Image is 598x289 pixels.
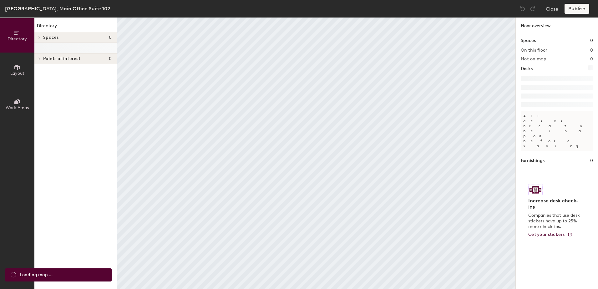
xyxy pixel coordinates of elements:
[10,71,24,76] span: Layout
[8,36,27,42] span: Directory
[528,185,543,195] img: Sticker logo
[521,37,536,44] h1: Spaces
[43,35,59,40] span: Spaces
[20,271,53,278] span: Loading map ...
[528,232,565,237] span: Get your stickers
[109,56,112,61] span: 0
[34,23,117,32] h1: Directory
[590,57,593,62] h2: 0
[528,198,582,210] h4: Increase desk check-ins
[117,18,515,289] canvas: Map
[546,4,558,14] button: Close
[528,232,572,237] a: Get your stickers
[530,6,536,12] img: Redo
[528,213,582,230] p: Companies that use desk stickers have up to 25% more check-ins.
[590,157,593,164] h1: 0
[521,57,546,62] h2: Not on map
[521,48,547,53] h2: On this floor
[6,105,29,110] span: Work Areas
[590,37,593,44] h1: 0
[590,48,593,53] h2: 0
[43,56,80,61] span: Points of interest
[109,35,112,40] span: 0
[521,111,593,151] p: All desks need to be in a pod before saving
[516,18,598,32] h1: Floor overview
[521,65,533,72] h1: Desks
[5,5,110,13] div: [GEOGRAPHIC_DATA], Main Office Suite 102
[519,6,526,12] img: Undo
[521,157,545,164] h1: Furnishings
